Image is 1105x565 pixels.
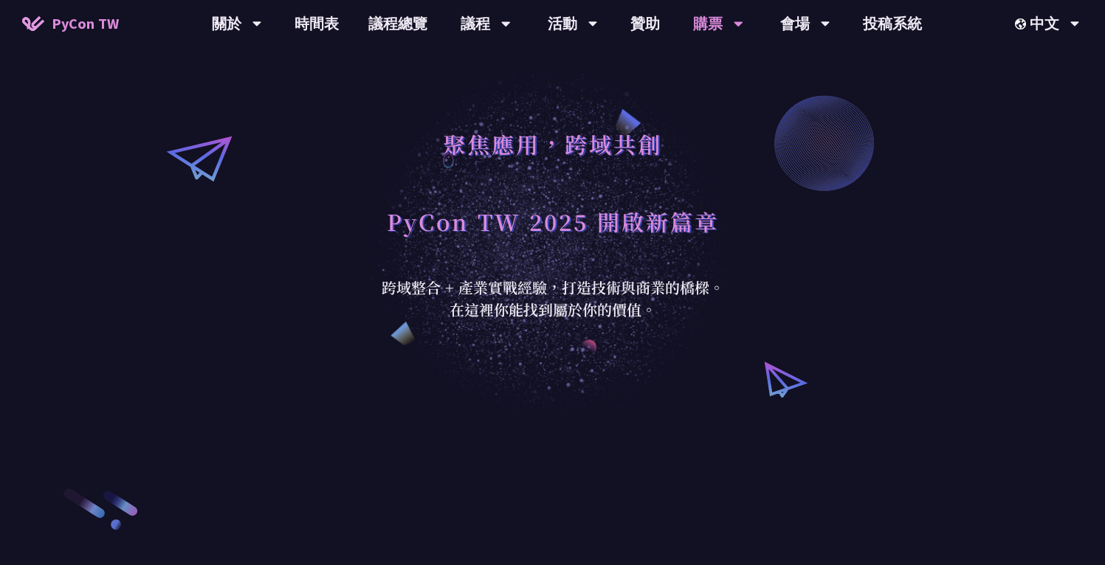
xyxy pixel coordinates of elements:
span: PyCon TW [52,13,119,35]
h1: 聚焦應用，跨域共創 [443,122,662,166]
img: Locale Icon [1015,18,1030,30]
a: PyCon TW [7,5,134,42]
img: Home icon of PyCon TW 2025 [22,16,44,31]
div: 跨域整合 + 產業實戰經驗，打造技術與商業的橋樑。 在這裡你能找到屬於你的價值。 [372,277,734,321]
h1: PyCon TW 2025 開啟新篇章 [387,199,719,243]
